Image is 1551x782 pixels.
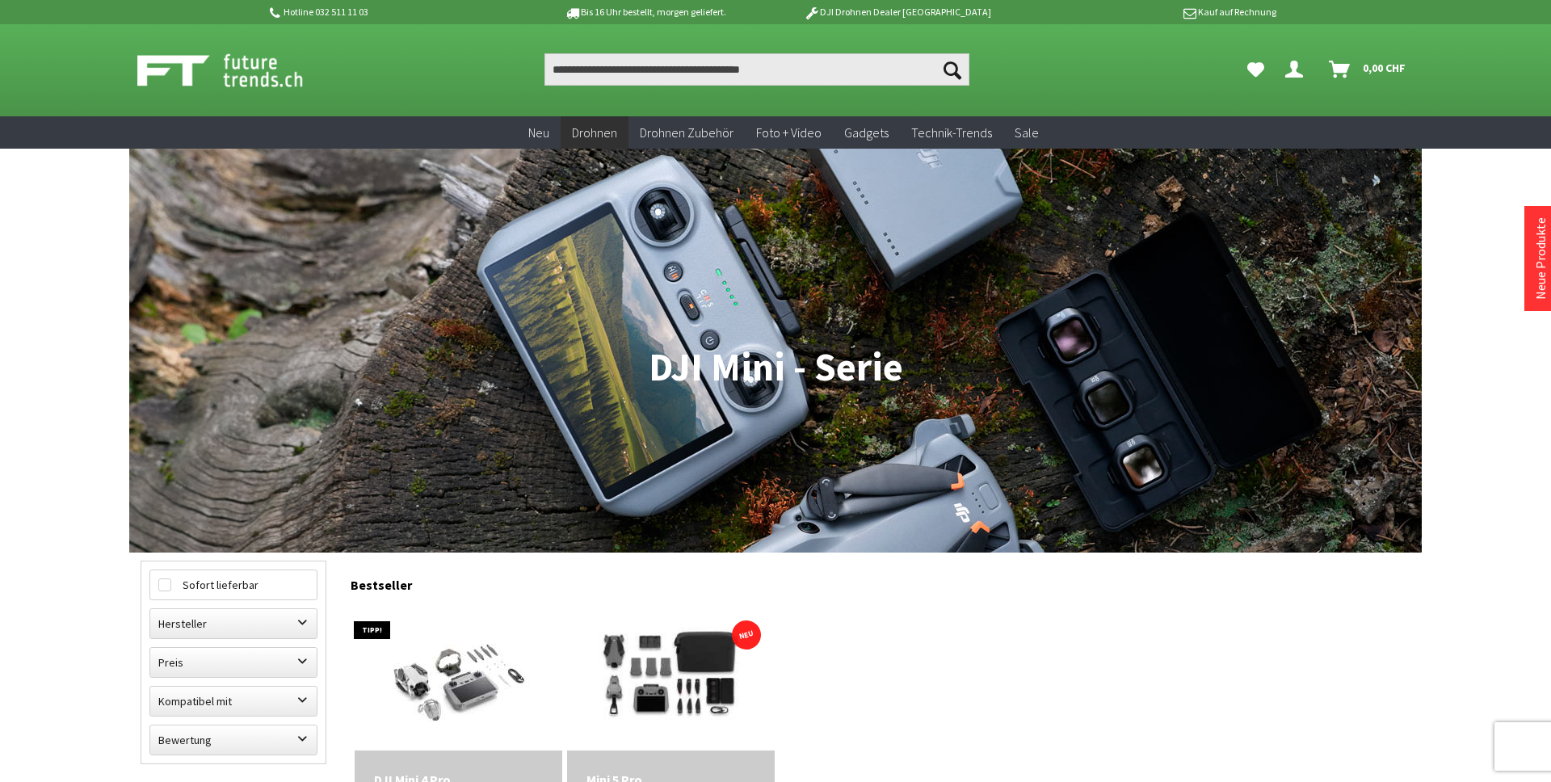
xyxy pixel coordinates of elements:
a: Technik-Trends [900,116,1003,149]
span: Foto + Video [756,124,822,141]
a: Dein Konto [1279,53,1316,86]
img: DJI Mini 4 Pro [368,605,549,750]
button: Suchen [935,53,969,86]
a: Foto + Video [745,116,833,149]
p: Kauf auf Rechnung [1023,2,1276,22]
p: Hotline 032 511 11 03 [267,2,519,22]
a: Meine Favoriten [1239,53,1272,86]
label: Hersteller [150,609,317,638]
span: 0,00 CHF [1363,55,1406,81]
img: Shop Futuretrends - zur Startseite wechseln [137,50,338,90]
a: Neue Produkte [1532,217,1549,300]
input: Produkt, Marke, Kategorie, EAN, Artikelnummer… [544,53,969,86]
p: DJI Drohnen Dealer [GEOGRAPHIC_DATA] [771,2,1023,22]
a: Neu [517,116,561,149]
label: Sofort lieferbar [150,570,317,599]
a: Drohnen [561,116,628,149]
h1: DJI Mini - Serie [141,347,1410,388]
label: Preis [150,648,317,677]
span: Technik-Trends [911,124,992,141]
label: Bewertung [150,725,317,755]
span: Gadgets [844,124,889,141]
div: Bestseller [351,561,1410,601]
span: Sale [1015,124,1039,141]
p: Bis 16 Uhr bestellt, morgen geliefert. [519,2,771,22]
span: Neu [528,124,549,141]
label: Kompatibel mit [150,687,317,716]
a: Drohnen Zubehör [628,116,745,149]
span: Drohnen Zubehör [640,124,733,141]
img: Mini 5 Pro [567,608,775,746]
a: Sale [1003,116,1050,149]
span: Drohnen [572,124,617,141]
a: Warenkorb [1322,53,1414,86]
a: Gadgets [833,116,900,149]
